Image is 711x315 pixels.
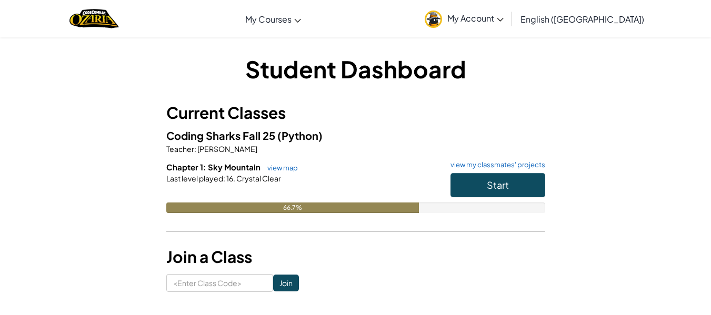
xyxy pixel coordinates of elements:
button: Start [450,173,545,197]
span: My Account [447,13,504,24]
span: 16. [225,174,235,183]
span: Crystal Clear [235,174,281,183]
a: My Account [419,2,509,35]
a: view my classmates' projects [445,161,545,168]
span: Chapter 1: Sky Mountain [166,162,262,172]
a: English ([GEOGRAPHIC_DATA]) [515,5,649,33]
h3: Join a Class [166,245,545,269]
a: Ozaria by CodeCombat logo [69,8,118,29]
span: (Python) [277,129,323,142]
span: Start [487,179,509,191]
div: 66.7% [166,202,419,213]
input: Join [273,275,299,291]
span: : [223,174,225,183]
a: My Courses [240,5,306,33]
span: Coding Sharks Fall 25 [166,129,277,142]
span: [PERSON_NAME] [196,144,257,154]
span: Last level played [166,174,223,183]
span: My Courses [245,14,292,25]
img: avatar [425,11,442,28]
span: English ([GEOGRAPHIC_DATA]) [520,14,644,25]
span: Teacher [166,144,194,154]
a: view map [262,164,298,172]
img: Home [69,8,118,29]
span: : [194,144,196,154]
input: <Enter Class Code> [166,274,273,292]
h1: Student Dashboard [166,53,545,85]
h3: Current Classes [166,101,545,125]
